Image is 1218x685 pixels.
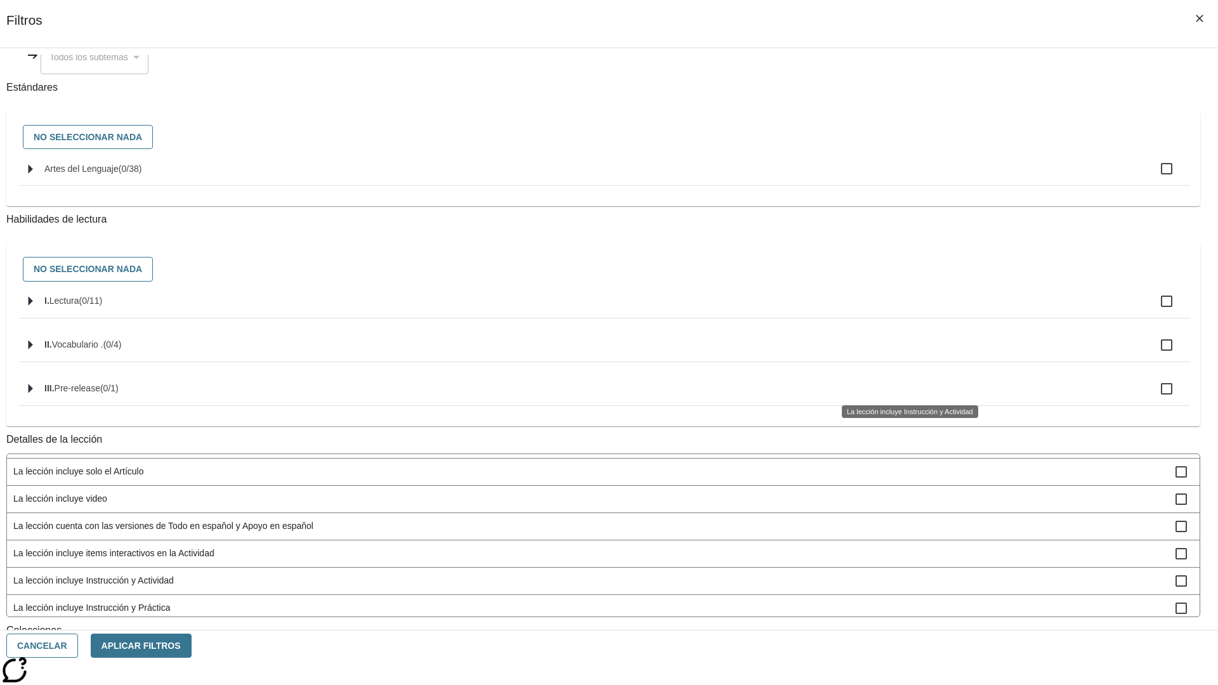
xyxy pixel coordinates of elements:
[7,459,1200,486] div: La lección incluye solo el Artículo
[16,254,1190,285] div: Seleccione habilidades
[6,623,1200,638] p: Colecciones
[1186,5,1213,32] button: Cerrar los filtros del Menú lateral
[7,540,1200,568] div: La lección incluye items interactivos en la Actividad
[7,568,1200,595] div: La lección incluye Instrucción y Actividad
[7,486,1200,513] div: La lección incluye video
[44,383,55,393] span: III.
[6,81,1200,95] p: Estándares
[19,152,1190,196] ul: Seleccione estándares
[842,405,978,418] div: La lección incluye Instrucción y Actividad
[52,339,103,349] span: Vocabulario .
[44,296,49,306] span: I.
[13,519,1175,533] span: La lección cuenta con las versiones de Todo en espaňol y Apoyo en espaňol
[100,383,119,393] span: 0 estándares seleccionados/1 estándares en grupo
[13,574,1175,587] span: La lección incluye Instrucción y Actividad
[91,634,192,658] button: Aplicar Filtros
[13,547,1175,560] span: La lección incluye items interactivos en la Actividad
[6,453,1200,617] ul: Detalles de la lección
[6,13,43,48] h1: Filtros
[13,601,1175,615] span: La lección incluye Instrucción y Práctica
[119,164,142,174] span: 0 estándares seleccionados/38 estándares en grupo
[7,513,1200,540] div: La lección cuenta con las versiones de Todo en espaňol y Apoyo en espaňol
[103,339,122,349] span: 0 estándares seleccionados/4 estándares en grupo
[49,296,79,306] span: Lectura
[13,492,1175,506] span: La lección incluye video
[44,164,119,174] span: Artes del Lenguaje
[6,433,1200,447] p: Detalles de la lección
[19,285,1190,416] ul: Seleccione habilidades
[44,339,52,349] span: II.
[55,383,100,393] span: Pre-release
[16,122,1190,153] div: Seleccione estándares
[79,296,102,306] span: 0 estándares seleccionados/11 estándares en grupo
[23,125,153,150] button: No seleccionar nada
[6,212,1200,227] p: Habilidades de lectura
[7,595,1200,622] div: La lección incluye Instrucción y Práctica
[13,465,1175,478] span: La lección incluye solo el Artículo
[41,41,148,74] div: Seleccione una Asignatura
[6,634,78,658] button: Cancelar
[23,257,153,282] button: No seleccionar nada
